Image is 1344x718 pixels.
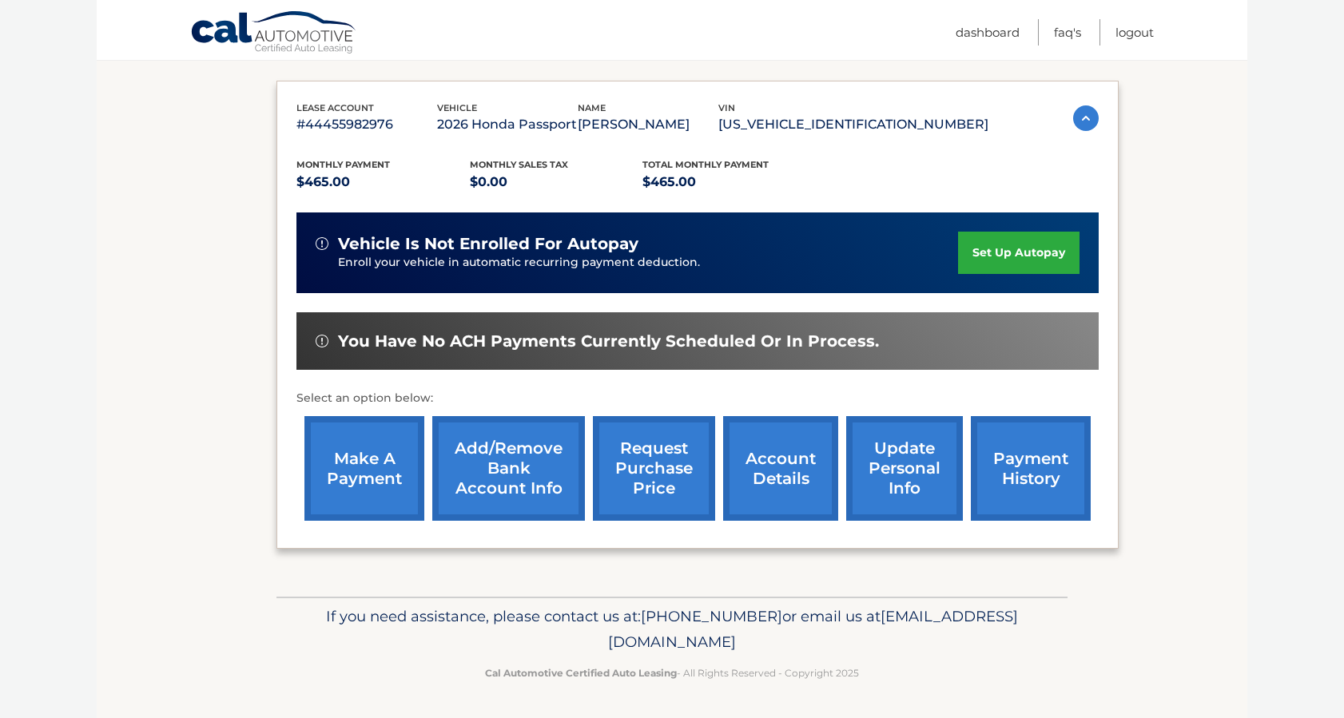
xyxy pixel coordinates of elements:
[437,102,477,113] span: vehicle
[296,113,437,136] p: #44455982976
[296,171,470,193] p: $465.00
[1054,19,1081,46] a: FAQ's
[287,604,1057,655] p: If you need assistance, please contact us at: or email us at
[470,171,643,193] p: $0.00
[338,331,879,351] span: You have no ACH payments currently scheduled or in process.
[608,607,1018,651] span: [EMAIL_ADDRESS][DOMAIN_NAME]
[296,159,390,170] span: Monthly Payment
[316,237,328,250] img: alert-white.svg
[971,416,1091,521] a: payment history
[718,113,988,136] p: [US_VEHICLE_IDENTIFICATION_NUMBER]
[956,19,1020,46] a: Dashboard
[470,159,568,170] span: Monthly sales Tax
[578,102,606,113] span: name
[593,416,715,521] a: request purchase price
[958,232,1080,274] a: set up autopay
[338,254,958,272] p: Enroll your vehicle in automatic recurring payment deduction.
[642,159,769,170] span: Total Monthly Payment
[718,102,735,113] span: vin
[432,416,585,521] a: Add/Remove bank account info
[296,389,1099,408] p: Select an option below:
[485,667,677,679] strong: Cal Automotive Certified Auto Leasing
[846,416,963,521] a: update personal info
[316,335,328,347] img: alert-white.svg
[287,664,1057,681] p: - All Rights Reserved - Copyright 2025
[578,113,718,136] p: [PERSON_NAME]
[1073,105,1099,131] img: accordion-active.svg
[304,416,424,521] a: make a payment
[190,10,358,57] a: Cal Automotive
[338,234,638,254] span: vehicle is not enrolled for autopay
[723,416,838,521] a: account details
[642,171,816,193] p: $465.00
[296,102,374,113] span: lease account
[641,607,782,625] span: [PHONE_NUMBER]
[1115,19,1154,46] a: Logout
[437,113,578,136] p: 2026 Honda Passport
